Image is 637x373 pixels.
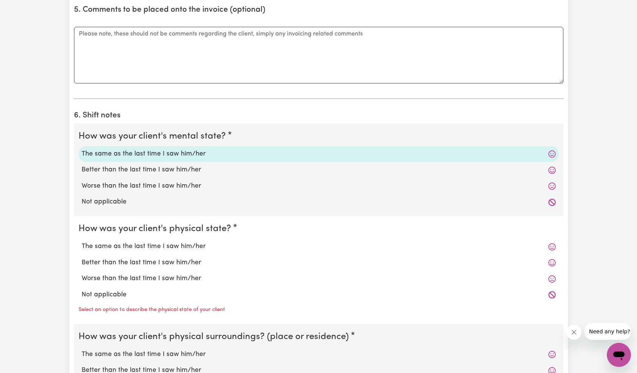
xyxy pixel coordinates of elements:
[585,323,631,340] iframe: Message from company
[74,5,563,15] h2: 5. Comments to be placed onto the invoice (optional)
[82,242,556,251] label: The same as the last time I saw him/her
[607,343,631,367] iframe: Button to launch messaging window
[82,197,556,207] label: Not applicable
[82,290,556,300] label: Not applicable
[82,350,556,359] label: The same as the last time I saw him/her
[74,111,563,120] h2: 6. Shift notes
[82,274,556,284] label: Worse than the last time I saw him/her
[82,149,556,159] label: The same as the last time I saw him/her
[82,258,556,268] label: Better than the last time I saw him/her
[79,306,225,314] p: Select an option to describe the physical state of your client
[79,222,234,236] legend: How was your client's physical state?
[79,129,229,143] legend: How was your client's mental state?
[79,330,352,344] legend: How was your client's physical surroundings? (place or residence)
[566,325,581,340] iframe: Close message
[82,165,556,175] label: Better than the last time I saw him/her
[82,181,556,191] label: Worse than the last time I saw him/her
